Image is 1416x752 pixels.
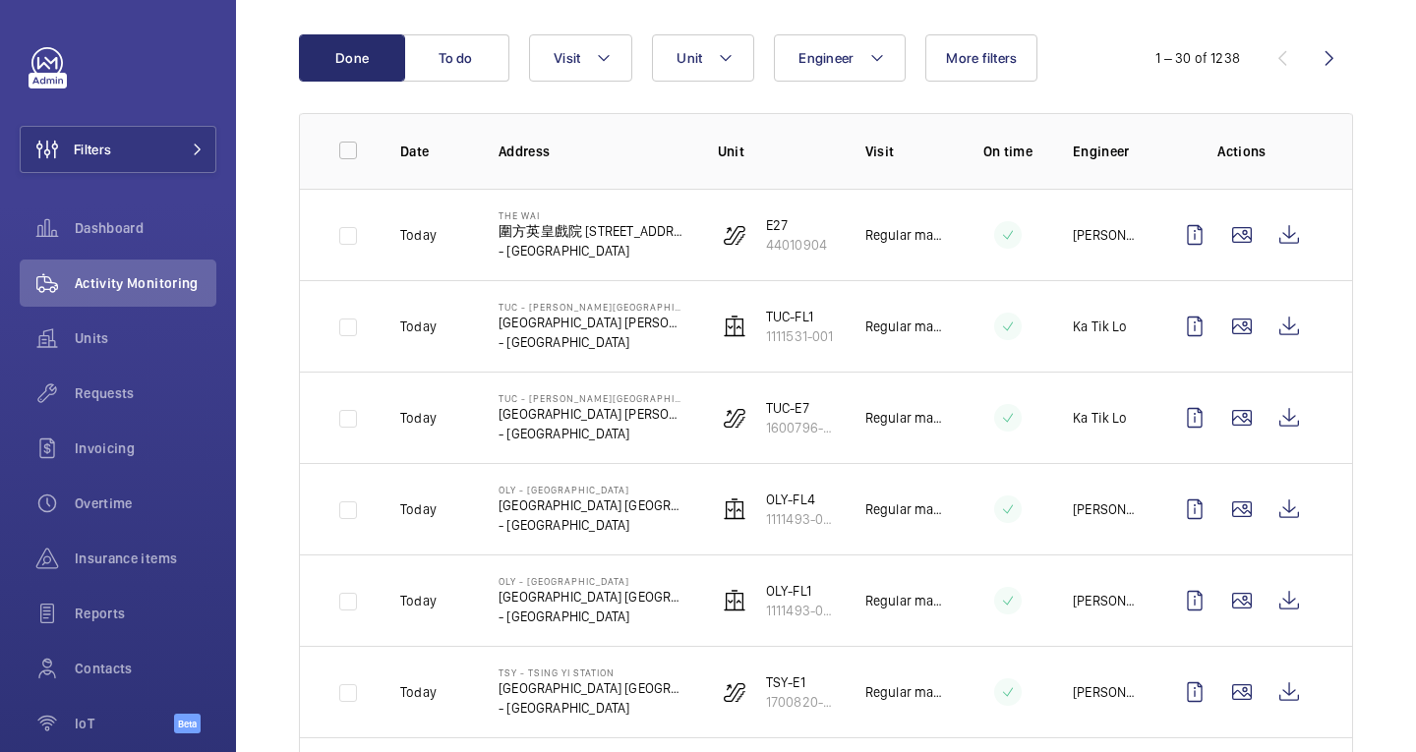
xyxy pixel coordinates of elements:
[400,225,437,245] p: Today
[400,142,467,161] p: Date
[1073,682,1140,702] p: [PERSON_NAME] [PERSON_NAME]
[1073,317,1128,336] p: Ka Tik Lo
[766,490,834,509] p: OLY-FL4
[403,34,509,82] button: To do
[75,218,216,238] span: Dashboard
[499,424,686,443] p: - [GEOGRAPHIC_DATA]
[723,406,746,430] img: escalator.svg
[723,497,746,521] img: elevator.svg
[499,666,686,678] p: TSY - Tsing Yi Station
[499,209,686,221] p: The Wai
[652,34,754,82] button: Unit
[677,50,702,66] span: Unit
[499,587,686,607] p: [GEOGRAPHIC_DATA] [GEOGRAPHIC_DATA]
[554,50,580,66] span: Visit
[174,714,201,733] span: Beta
[75,383,216,403] span: Requests
[865,682,943,702] p: Regular maintenance
[1073,225,1140,245] p: [PERSON_NAME]
[865,317,943,336] p: Regular maintenance
[723,680,746,704] img: escalator.svg
[723,315,746,338] img: elevator.svg
[766,398,834,418] p: TUC-E7
[1171,142,1313,161] p: Actions
[766,215,827,235] p: E27
[75,328,216,348] span: Units
[499,142,686,161] p: Address
[766,418,834,437] p: 1600796-005
[499,515,686,535] p: - [GEOGRAPHIC_DATA]
[1073,499,1140,519] p: [PERSON_NAME]
[766,235,827,255] p: 44010904
[499,698,686,718] p: - [GEOGRAPHIC_DATA]
[1155,48,1240,68] div: 1 – 30 of 1238
[75,273,216,293] span: Activity Monitoring
[20,126,216,173] button: Filters
[74,140,111,159] span: Filters
[299,34,405,82] button: Done
[499,221,686,241] p: 圍方英皇戲院 [STREET_ADDRESS]
[499,484,686,495] p: OLY - [GEOGRAPHIC_DATA]
[925,34,1037,82] button: More filters
[1073,408,1128,428] p: Ka Tik Lo
[400,317,437,336] p: Today
[499,575,686,587] p: OLY - [GEOGRAPHIC_DATA]
[75,493,216,513] span: Overtime
[499,241,686,260] p: - [GEOGRAPHIC_DATA]
[75,714,174,733] span: IoT
[75,604,216,623] span: Reports
[499,313,686,332] p: [GEOGRAPHIC_DATA] [PERSON_NAME][GEOGRAPHIC_DATA]
[774,34,906,82] button: Engineer
[1073,591,1140,610] p: [PERSON_NAME]
[946,50,1017,66] span: More filters
[75,659,216,678] span: Contacts
[723,223,746,247] img: escalator.svg
[865,499,943,519] p: Regular maintenance
[499,607,686,626] p: - [GEOGRAPHIC_DATA]
[865,142,943,161] p: Visit
[766,601,834,620] p: 1111493-001
[499,301,686,313] p: TUC - [PERSON_NAME][GEOGRAPHIC_DATA]
[766,509,834,529] p: 1111493-002
[865,408,943,428] p: Regular maintenance
[723,589,746,612] img: elevator.svg
[766,307,834,326] p: TUC-FL1
[865,591,943,610] p: Regular maintenance
[798,50,854,66] span: Engineer
[766,581,834,601] p: OLY-FL1
[400,682,437,702] p: Today
[1073,142,1140,161] p: Engineer
[766,672,834,692] p: TSY-E1
[400,499,437,519] p: Today
[75,438,216,458] span: Invoicing
[400,591,437,610] p: Today
[400,408,437,428] p: Today
[499,332,686,352] p: - [GEOGRAPHIC_DATA]
[499,495,686,515] p: [GEOGRAPHIC_DATA] [GEOGRAPHIC_DATA]
[499,392,686,404] p: TUC - [PERSON_NAME][GEOGRAPHIC_DATA]
[766,692,834,712] p: 1700820-001
[718,142,834,161] p: Unit
[499,678,686,698] p: [GEOGRAPHIC_DATA] [GEOGRAPHIC_DATA]
[974,142,1041,161] p: On time
[499,404,686,424] p: [GEOGRAPHIC_DATA] [PERSON_NAME][GEOGRAPHIC_DATA]
[75,549,216,568] span: Insurance items
[529,34,632,82] button: Visit
[766,326,834,346] p: 1111531-001
[865,225,943,245] p: Regular maintenance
